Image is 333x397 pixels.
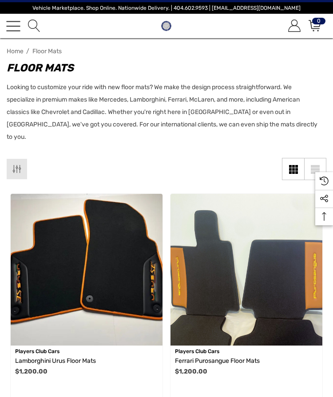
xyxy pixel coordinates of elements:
a: Search [27,20,40,32]
nav: Breadcrumb [7,43,326,59]
span: Floor Mats [32,47,62,55]
p: Players Club Cars [175,346,318,357]
span: Lamborghini Urus Floor Mats [15,357,96,365]
span: $1,200.00 [175,368,207,375]
a: Toggle menu [6,19,20,33]
a: Home [7,47,24,55]
a: List View [304,158,326,180]
span: Toggle menu [6,25,20,26]
span: $1,200.00 [15,368,48,375]
a: Grid View [282,158,304,180]
a: Ferrari Purosangue Floor Mats,$1,200.00 [175,356,318,366]
svg: Recently Viewed [320,177,329,185]
h1: Floor Mats [7,60,317,76]
a: Lamborghini Urus Floor Mats,$1,200.00 [15,356,158,366]
svg: Review Your Cart [309,20,321,32]
p: Looking to customize your ride with new floor mats? We make the design process straightforward. W... [7,81,317,143]
p: Players Club Cars [15,346,158,357]
svg: Top [315,212,333,221]
img: Players Club | Cars For Sale [159,19,174,33]
span: 0 [312,18,325,24]
img: Lamborghini Urus Floor Mats For Sale [11,194,163,346]
a: Ferrari Purosangue Floor Mats,$1,200.00 [170,194,322,346]
span: Ferrari Purosangue Floor Mats [175,357,260,365]
span: Vehicle Marketplace. Shop Online. Nationwide Delivery. | 404.602.9593 | [EMAIL_ADDRESS][DOMAIN_NAME] [32,5,301,11]
img: Ferrari Purosangue Floor Mats [170,194,322,346]
a: Floor Mats [32,47,75,55]
a: Sign in [287,20,301,32]
a: Lamborghini Urus Floor Mats,$1,200.00 [11,194,163,346]
svg: Account [288,20,301,32]
svg: Search [28,20,40,32]
a: Cart with 0 items [307,20,321,32]
svg: Social Media [320,194,329,203]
